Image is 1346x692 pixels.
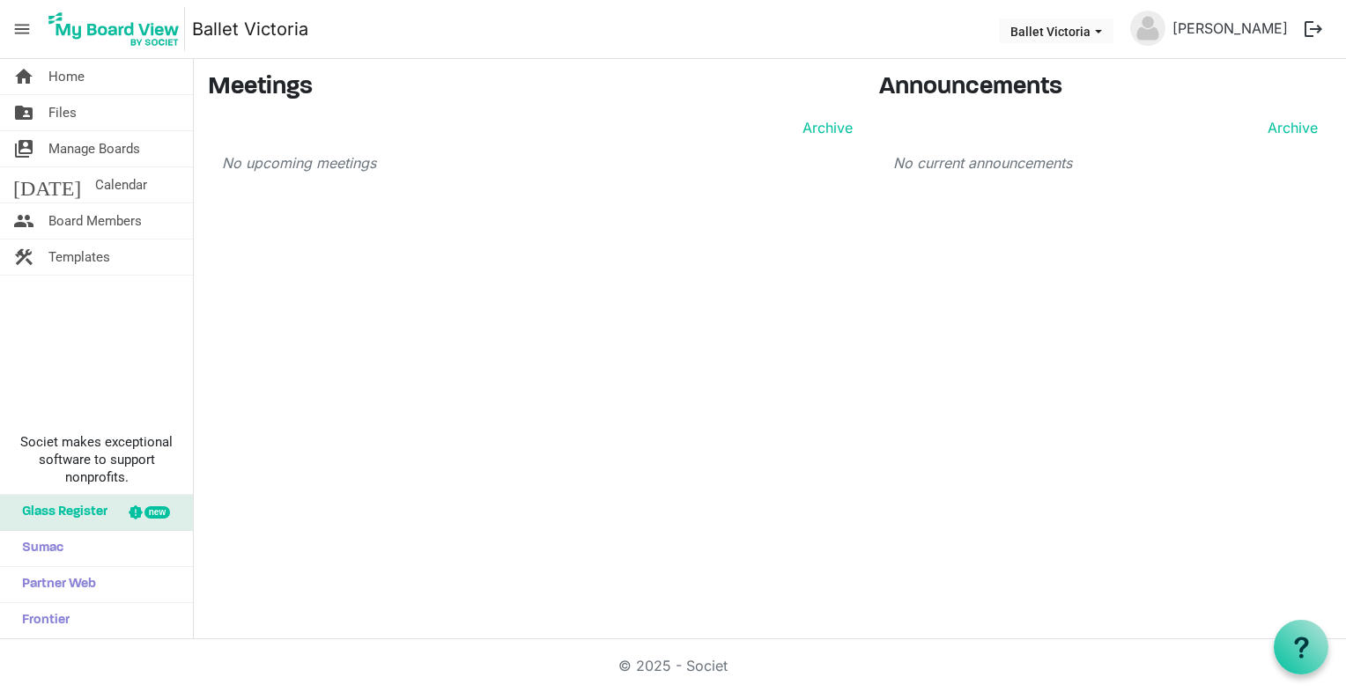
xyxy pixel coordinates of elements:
[999,18,1113,43] button: Ballet Victoria dropdownbutton
[48,203,142,239] span: Board Members
[893,152,1318,173] p: No current announcements
[208,73,853,103] h3: Meetings
[879,73,1332,103] h3: Announcements
[43,7,192,51] a: My Board View Logo
[13,59,34,94] span: home
[618,657,728,674] a: © 2025 - Societ
[795,117,853,138] a: Archive
[43,7,185,51] img: My Board View Logo
[13,167,81,202] span: [DATE]
[13,239,34,275] span: construction
[13,203,34,239] span: people
[1130,11,1165,46] img: no-profile-picture.svg
[48,131,140,166] span: Manage Boards
[13,131,34,166] span: switch_account
[13,567,96,602] span: Partner Web
[144,506,170,519] div: new
[48,95,77,130] span: Files
[13,531,63,566] span: Sumac
[192,11,308,47] a: Ballet Victoria
[5,12,39,46] span: menu
[8,433,185,486] span: Societ makes exceptional software to support nonprofits.
[48,59,85,94] span: Home
[48,239,110,275] span: Templates
[1295,11,1332,48] button: logout
[95,167,147,202] span: Calendar
[13,95,34,130] span: folder_shared
[13,603,70,638] span: Frontier
[222,152,853,173] p: No upcoming meetings
[13,495,107,530] span: Glass Register
[1261,117,1318,138] a: Archive
[1165,11,1295,46] a: [PERSON_NAME]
